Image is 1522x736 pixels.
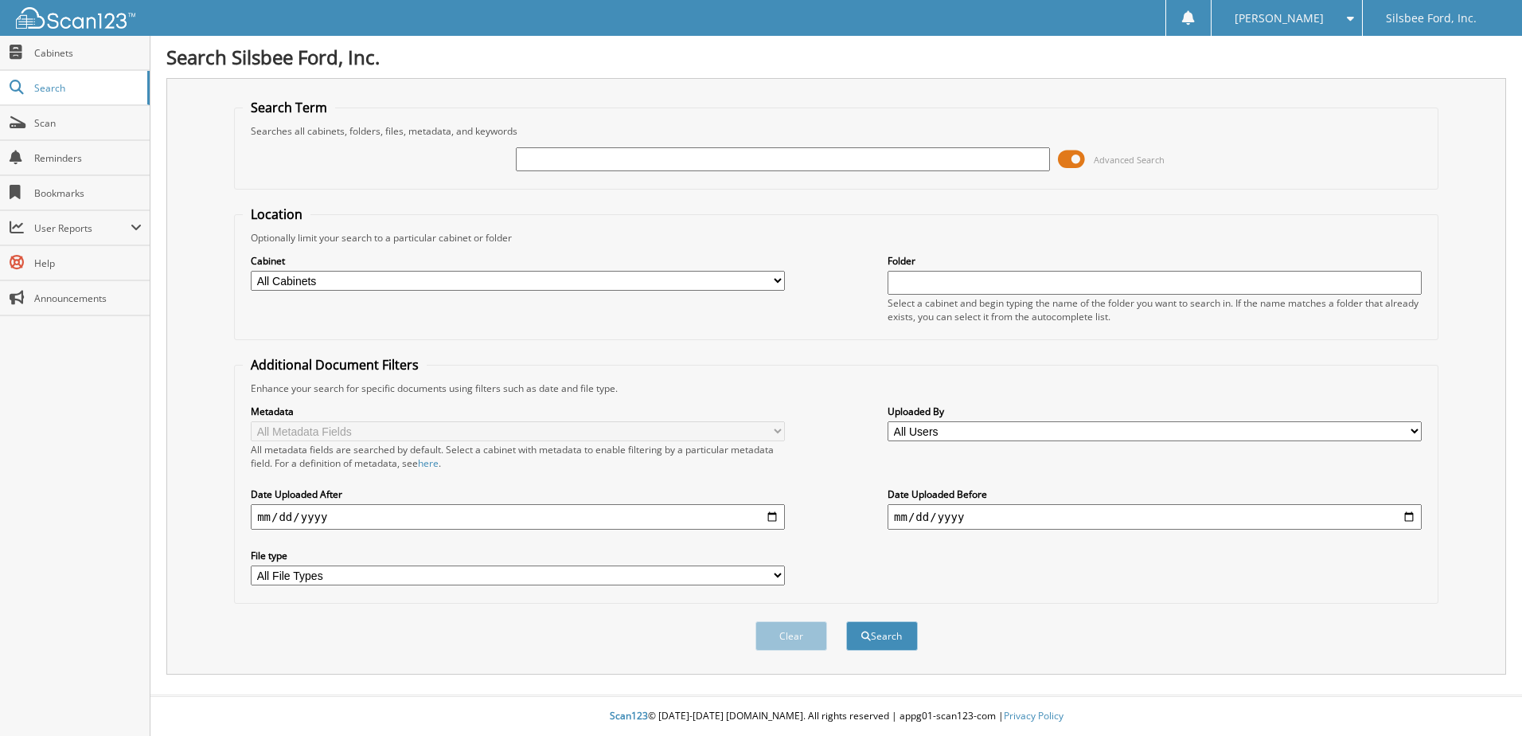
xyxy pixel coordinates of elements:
a: Privacy Policy [1004,709,1063,722]
legend: Search Term [243,99,335,116]
div: Optionally limit your search to a particular cabinet or folder [243,231,1430,245]
span: Reminders [34,151,142,165]
span: Announcements [34,292,142,305]
span: Bookmarks [34,186,142,200]
img: scan123-logo-white.svg [16,7,135,29]
div: All metadata fields are searched by default. Select a cabinet with metadata to enable filtering b... [251,443,785,470]
label: Date Uploaded Before [888,487,1422,501]
span: User Reports [34,221,131,235]
label: File type [251,549,785,562]
input: start [251,504,785,530]
input: end [888,504,1422,530]
label: Uploaded By [888,405,1422,418]
span: Help [34,256,142,270]
span: Search [34,81,139,95]
span: [PERSON_NAME] [1235,14,1324,23]
label: Folder [888,254,1422,268]
div: Select a cabinet and begin typing the name of the folder you want to search in. If the name match... [888,296,1422,323]
span: Scan [34,116,142,130]
label: Cabinet [251,254,785,268]
span: Silsbee Ford, Inc. [1386,14,1477,23]
button: Search [846,621,918,651]
label: Date Uploaded After [251,487,785,501]
label: Metadata [251,405,785,418]
span: Cabinets [34,46,142,60]
div: Searches all cabinets, folders, files, metadata, and keywords [243,124,1430,138]
button: Clear [755,621,827,651]
div: © [DATE]-[DATE] [DOMAIN_NAME]. All rights reserved | appg01-scan123-com | [150,697,1522,736]
legend: Additional Document Filters [243,356,427,374]
legend: Location [243,206,310,223]
a: here [418,456,439,470]
span: Advanced Search [1094,154,1165,166]
h1: Search Silsbee Ford, Inc. [166,44,1506,70]
span: Scan123 [610,709,648,722]
div: Enhance your search for specific documents using filters such as date and file type. [243,382,1430,395]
